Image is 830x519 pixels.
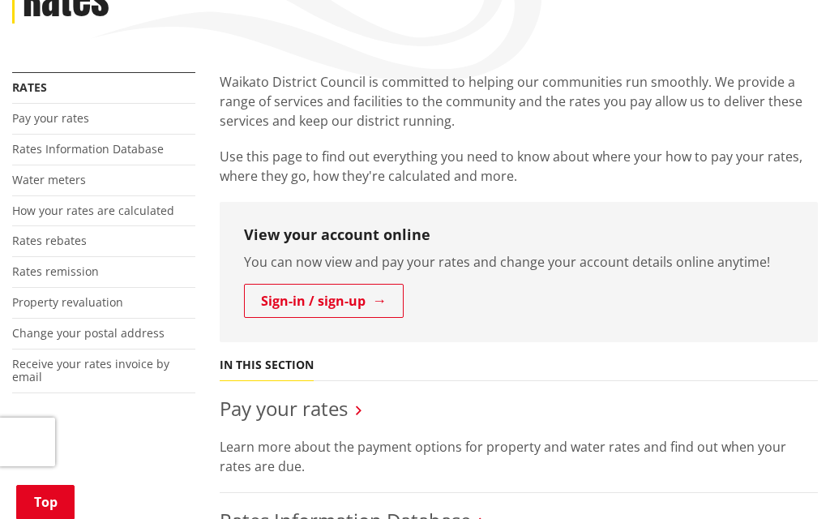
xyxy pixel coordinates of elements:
[12,233,87,248] a: Rates rebates
[12,172,86,187] a: Water meters
[12,294,123,310] a: Property revaluation
[12,325,165,341] a: Change your postal address
[12,264,99,279] a: Rates remission
[220,395,348,422] a: Pay your rates
[16,485,75,519] a: Top
[244,252,794,272] p: You can now view and pay your rates and change your account details online anytime!
[12,356,169,385] a: Receive your rates invoice by email
[220,358,314,372] h5: In this section
[12,110,89,126] a: Pay your rates
[244,284,404,318] a: Sign-in / sign-up
[220,437,818,476] p: Learn more about the payment options for property and water rates and find out when your rates ar...
[12,141,164,157] a: Rates Information Database
[12,79,47,95] a: Rates
[755,451,814,509] iframe: Messenger Launcher
[220,147,818,186] p: Use this page to find out everything you need to know about where your how to pay your rates, whe...
[12,203,174,218] a: How your rates are calculated
[220,72,818,131] p: Waikato District Council is committed to helping our communities run smoothly. We provide a range...
[244,226,794,244] h3: View your account online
